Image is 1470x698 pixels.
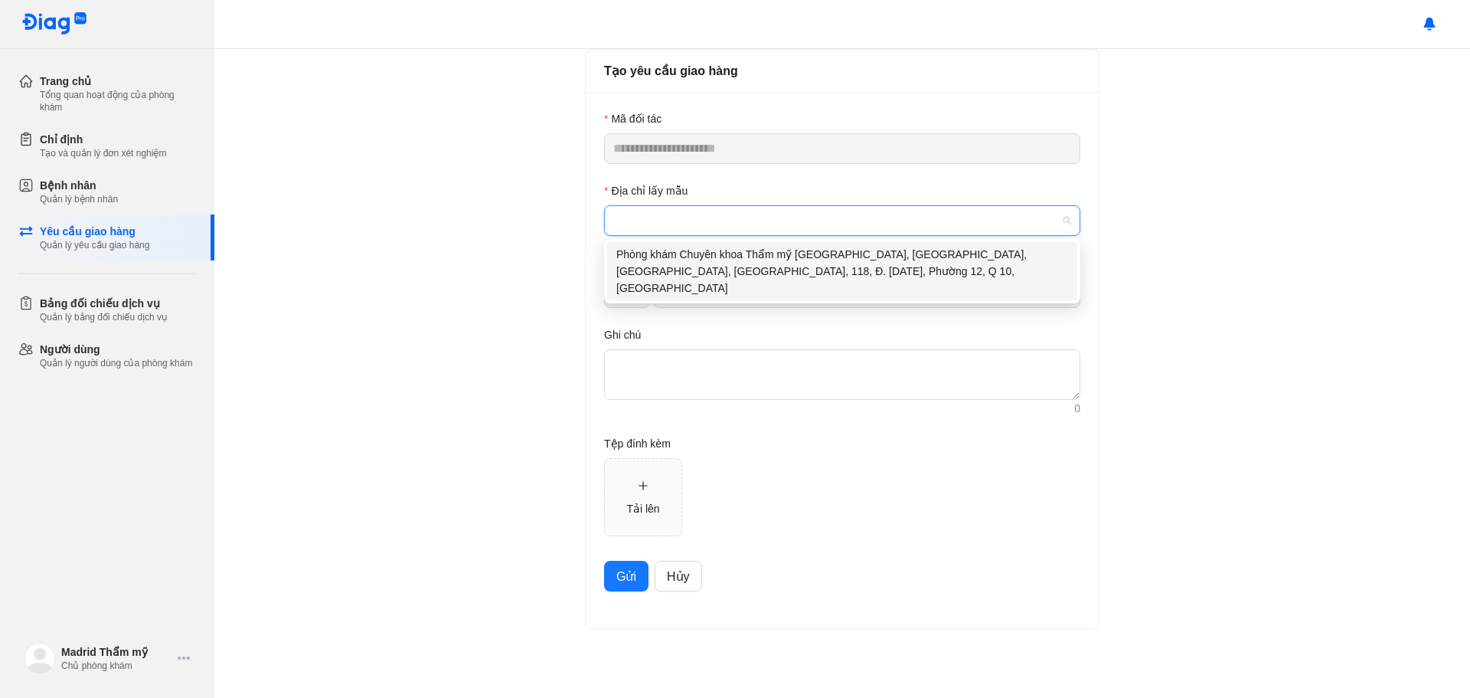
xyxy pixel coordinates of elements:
[40,147,166,159] div: Tạo và quản lý đơn xét nghiệm
[604,326,641,343] label: Ghi chú
[40,89,196,113] div: Tổng quan hoạt động của phòng khám
[626,500,659,517] div: Tải lên
[604,110,661,127] label: Mã đối tác
[21,12,87,36] img: logo
[616,567,636,586] span: Gửi
[607,242,1077,300] div: Phòng khám Chuyên khoa Thẩm mỹ MADRID, Nhà Số 36, Đường 8, KDC Hà Đô, 118, Đ. 3 Tháng 2, Phường 1...
[40,74,196,89] div: Trang chủ
[655,561,702,591] button: Hủy
[616,246,1068,297] div: Phòng khám Chuyên khoa Thẩm mỹ [GEOGRAPHIC_DATA], [GEOGRAPHIC_DATA], [GEOGRAPHIC_DATA], [GEOGRAPH...
[40,296,168,311] div: Bảng đối chiếu dịch vụ
[604,435,671,452] label: Tệp đính kèm
[40,178,118,193] div: Bệnh nhân
[61,644,171,660] div: Madrid Thẩm mỹ
[40,224,149,239] div: Yêu cầu giao hàng
[40,239,149,251] div: Quản lý yêu cầu giao hàng
[40,311,168,323] div: Quản lý bảng đối chiếu dịch vụ
[604,561,648,591] button: Gửi
[604,61,1080,80] div: Tạo yêu cầu giao hàng
[61,660,171,672] div: Chủ phòng khám
[638,480,648,491] span: plus
[605,459,681,536] span: plusTải lên
[24,643,55,673] img: logo
[604,182,688,199] label: Địa chỉ lấy mẫu
[40,357,192,369] div: Quản lý người dùng của phòng khám
[667,567,690,586] span: Hủy
[40,132,166,147] div: Chỉ định
[40,342,192,357] div: Người dùng
[40,193,118,205] div: Quản lý bệnh nhân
